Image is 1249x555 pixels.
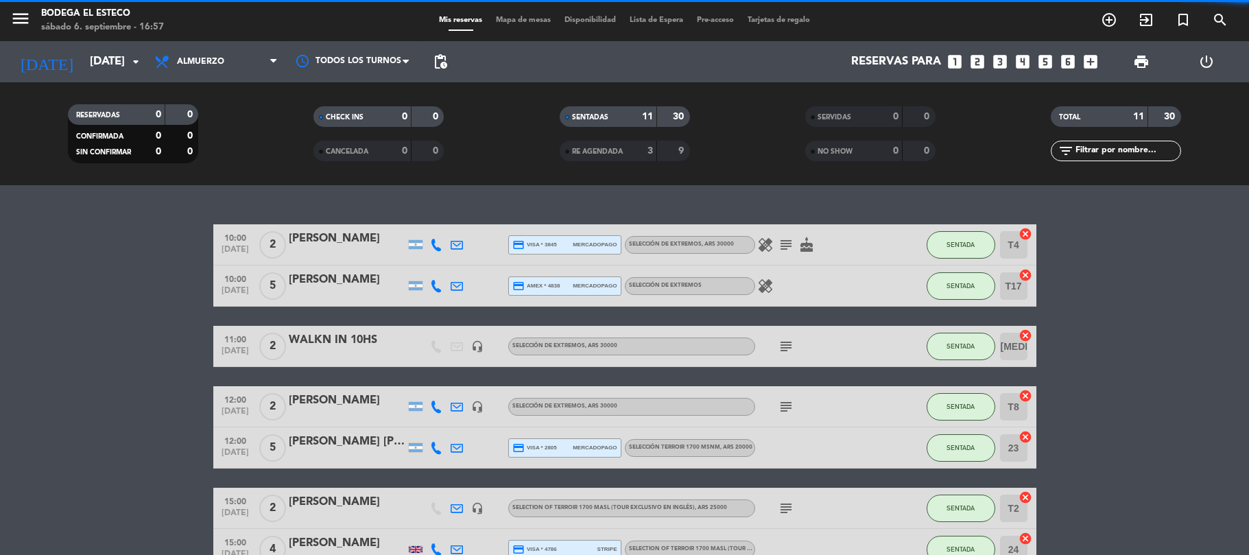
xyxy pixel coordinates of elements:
span: SELECCIÓN DE EXTREMOS [629,241,734,247]
i: looks_3 [991,53,1009,71]
span: Tarjetas de regalo [741,16,817,24]
span: Lista de Espera [623,16,690,24]
span: mercadopago [573,281,617,290]
strong: 0 [156,110,161,119]
i: credit_card [512,239,525,251]
i: looks_5 [1036,53,1054,71]
i: cancel [1019,329,1032,342]
strong: 0 [433,112,441,121]
div: [PERSON_NAME] [PERSON_NAME] [289,433,405,451]
span: SELECCIÓN TERROIR 1700 msnm [629,445,752,450]
strong: 0 [187,110,195,119]
i: cancel [1019,268,1032,282]
span: Disponibilidad [558,16,623,24]
span: SIN CONFIRMAR [76,149,131,156]
span: SENTADA [947,444,975,451]
i: headset_mic [471,340,484,353]
span: SELECTION OF TERROIR 1700 masl (TOUR EXCLUSIVO EN INGLÉS) [512,505,727,510]
span: SELECTION OF TERROIR 1700 masl (TOUR EXCLUSIVO EN INGLÉS) [629,546,844,552]
i: healing [757,237,774,253]
span: [DATE] [218,448,252,464]
strong: 0 [893,146,899,156]
i: subject [778,399,794,415]
strong: 0 [402,146,407,156]
i: healing [757,278,774,294]
div: WALKN IN 10HS [289,331,405,349]
strong: 0 [402,112,407,121]
i: looks_6 [1059,53,1077,71]
i: looks_4 [1014,53,1032,71]
i: menu [10,8,31,29]
i: exit_to_app [1138,12,1154,28]
span: 2 [259,231,286,259]
span: TOTAL [1059,114,1080,121]
span: SERVIDAS [818,114,851,121]
strong: 0 [187,147,195,156]
strong: 0 [924,146,932,156]
strong: 0 [156,131,161,141]
span: Mapa de mesas [489,16,558,24]
span: , ARS 30000 [585,343,617,349]
span: pending_actions [432,54,449,70]
button: SENTADA [927,272,995,300]
span: SENTADA [947,545,975,553]
i: filter_list [1058,143,1074,159]
button: SENTADA [927,231,995,259]
span: 12:00 [218,432,252,448]
span: 15:00 [218,534,252,550]
span: SENTADA [947,403,975,410]
strong: 0 [433,146,441,156]
div: Bodega El Esteco [41,7,164,21]
div: [PERSON_NAME] [289,271,405,289]
i: headset_mic [471,502,484,515]
span: 5 [259,272,286,300]
button: SENTADA [927,434,995,462]
span: 11:00 [218,331,252,346]
i: search [1212,12,1228,28]
strong: 9 [678,146,687,156]
span: 10:00 [218,270,252,286]
span: , ARS 30000 [702,241,734,247]
span: , ARS 25000 [695,505,727,510]
strong: 0 [187,131,195,141]
div: LOG OUT [1174,41,1239,82]
i: arrow_drop_down [128,54,144,70]
button: SENTADA [927,495,995,522]
i: headset_mic [471,401,484,413]
div: [PERSON_NAME] [289,230,405,248]
span: Almuerzo [177,57,224,67]
span: CANCELADA [326,148,368,155]
span: visa * 2805 [512,442,557,454]
i: cancel [1019,430,1032,444]
button: SENTADA [927,333,995,360]
span: [DATE] [218,407,252,423]
strong: 0 [156,147,161,156]
span: 12:00 [218,391,252,407]
span: CHECK INS [326,114,364,121]
i: cake [798,237,815,253]
i: looks_one [946,53,964,71]
i: subject [778,500,794,517]
span: [DATE] [218,346,252,362]
span: SENTADA [947,241,975,248]
i: power_settings_new [1198,54,1215,70]
strong: 11 [1133,112,1144,121]
strong: 30 [1164,112,1178,121]
div: sábado 6. septiembre - 16:57 [41,21,164,34]
strong: 0 [893,112,899,121]
i: credit_card [512,280,525,292]
span: RE AGENDADA [572,148,623,155]
span: 2 [259,333,286,360]
span: mercadopago [573,443,617,452]
span: SELECCIÓN DE EXTREMOS [512,343,617,349]
span: 15:00 [218,493,252,508]
span: print [1133,54,1150,70]
i: credit_card [512,442,525,454]
span: stripe [597,545,617,554]
span: Pre-acceso [690,16,741,24]
i: cancel [1019,227,1032,241]
strong: 11 [642,112,653,121]
button: SENTADA [927,393,995,421]
span: 2 [259,393,286,421]
div: [PERSON_NAME] [289,392,405,410]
